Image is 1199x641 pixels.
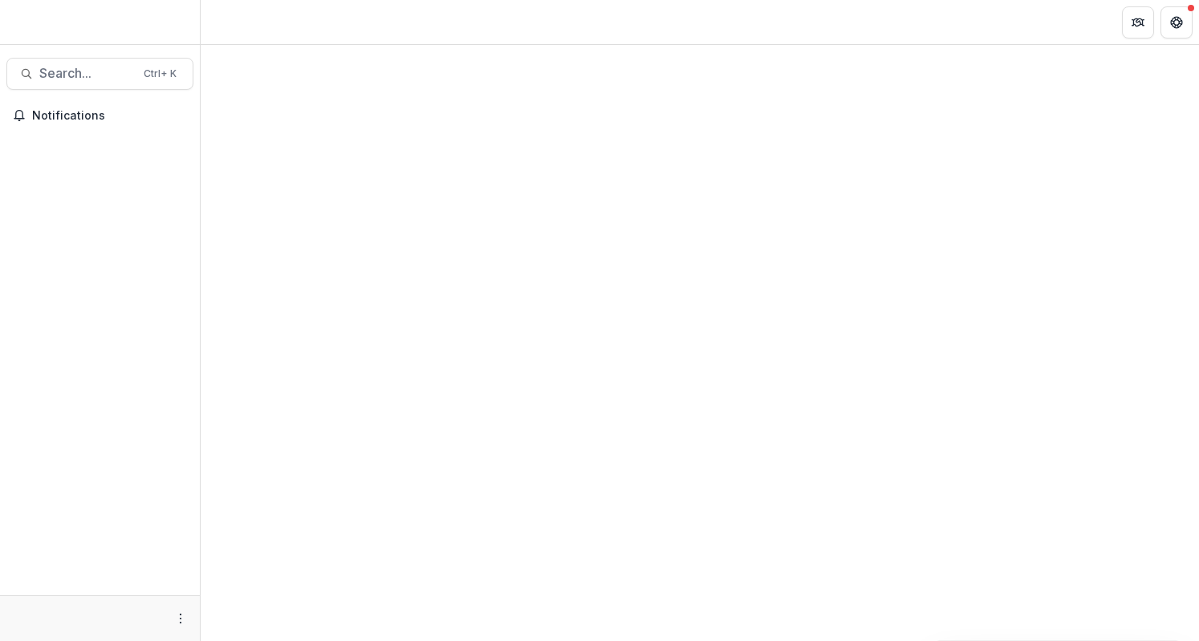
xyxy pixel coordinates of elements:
button: Partners [1122,6,1154,39]
nav: breadcrumb [207,10,275,34]
button: Search... [6,58,193,90]
span: Search... [39,66,134,81]
button: Get Help [1160,6,1193,39]
button: Notifications [6,103,193,128]
button: More [171,609,190,628]
span: Notifications [32,109,187,123]
div: Ctrl + K [140,65,180,83]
